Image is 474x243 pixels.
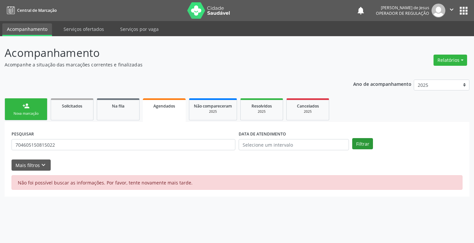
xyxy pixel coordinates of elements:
[12,139,235,150] input: Nome, CNS
[112,103,124,109] span: Na fila
[153,103,175,109] span: Agendados
[353,80,411,88] p: Ano de acompanhamento
[10,111,42,116] div: Nova marcação
[239,139,349,150] input: Selecione um intervalo
[445,4,458,17] button: 
[12,175,462,190] div: Não foi possível buscar as informações. Por favor, tente novamente mais tarde.
[251,103,272,109] span: Resolvidos
[434,55,467,66] button: Relatórios
[17,8,57,13] span: Central de Marcação
[12,159,51,171] button: Mais filtroskeyboard_arrow_down
[297,103,319,109] span: Cancelados
[448,6,455,13] i: 
[194,109,232,114] div: 2025
[116,23,163,35] a: Serviços por vaga
[62,103,82,109] span: Solicitados
[40,161,47,169] i: keyboard_arrow_down
[376,11,429,16] span: Operador de regulação
[291,109,324,114] div: 2025
[5,5,57,16] a: Central de Marcação
[5,45,330,61] p: Acompanhamento
[352,138,373,149] button: Filtrar
[458,5,469,16] button: apps
[59,23,109,35] a: Serviços ofertados
[2,23,52,36] a: Acompanhamento
[376,5,429,11] div: [PERSON_NAME] de Jesus
[5,61,330,68] p: Acompanhe a situação das marcações correntes e finalizadas
[22,102,30,109] div: person_add
[239,129,286,139] label: DATA DE ATENDIMENTO
[432,4,445,17] img: img
[194,103,232,109] span: Não compareceram
[245,109,278,114] div: 2025
[356,6,365,15] button: notifications
[12,129,34,139] label: PESQUISAR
